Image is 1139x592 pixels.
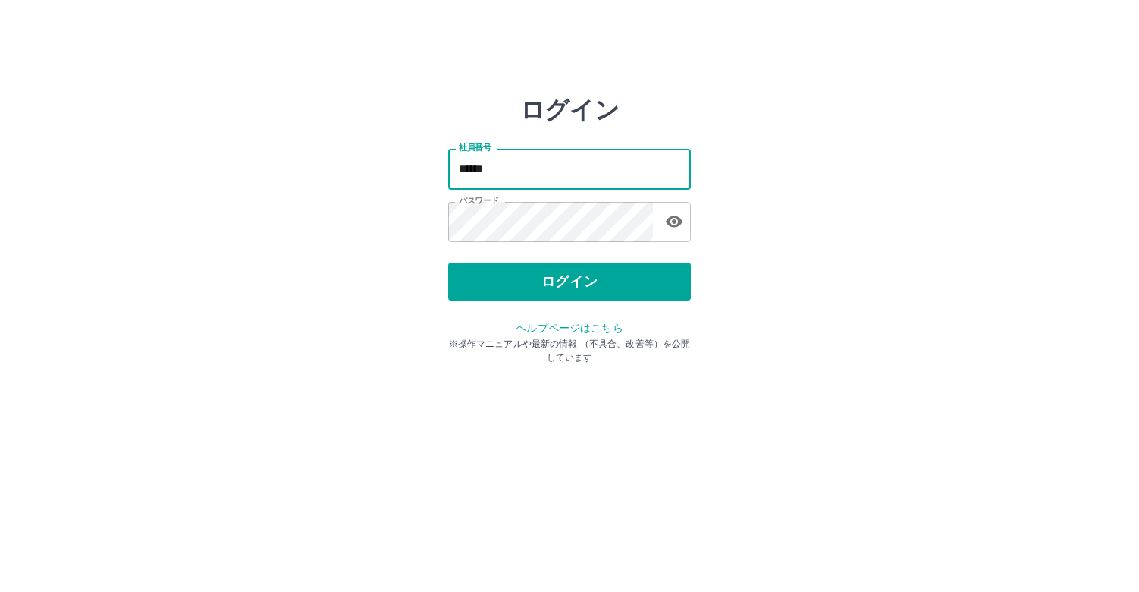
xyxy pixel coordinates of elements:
a: ヘルプページはこちら [516,322,623,334]
label: パスワード [459,195,499,206]
button: ログイン [448,263,691,301]
h2: ログイン [520,96,620,124]
p: ※操作マニュアルや最新の情報 （不具合、改善等）を公開しています [448,337,691,364]
label: 社員番号 [459,142,491,153]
